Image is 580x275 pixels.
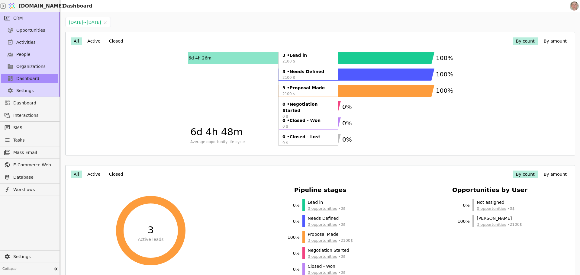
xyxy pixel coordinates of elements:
span: [DOMAIN_NAME] [19,2,64,10]
span: • 0 $ [308,254,349,259]
span: Lead in [308,199,345,206]
span: 0 $ [282,124,334,129]
span: Clear [103,20,107,26]
a: Workflows [1,185,58,194]
text: 100% [436,87,453,94]
span: Activities [16,39,36,46]
a: Interactions [1,110,58,120]
span: 0 opportunities [308,222,337,227]
text: 100% [436,71,453,78]
span: • 0 $ [308,206,345,211]
h2: Dashboard [60,2,92,10]
a: Settings [1,252,58,261]
span: Needs Defined [308,215,345,222]
span: 2100 $ [282,91,334,97]
span: E-Commerce Web Development at Zona Digital Agency [13,162,55,168]
span: Closed - Won [308,263,345,270]
span: 2100 $ [282,75,334,80]
strong: 3 • Lead in [282,52,334,59]
span: 0 % [288,218,300,225]
span: [PERSON_NAME] [477,215,522,222]
span: Database [13,174,55,181]
a: Dashboard [1,74,58,83]
span: Tasks [13,137,25,143]
span: Dashboard [13,100,55,106]
span: Opportunities [16,27,45,34]
span: Not assigned [477,199,514,206]
span: • 0 $ [308,222,345,227]
a: Activities [1,37,58,47]
span: Workflows [13,187,55,193]
svg: close [103,21,107,24]
span: Collapse [2,267,52,272]
text: 6d 4h 26m [188,56,211,60]
span: • 2100 $ [477,222,522,227]
h3: Pipeline stages [294,185,346,194]
button: Active [84,171,103,178]
span: 0 opportunities [477,206,506,211]
a: Opportunities [1,25,58,35]
span: 0 % [288,266,300,273]
span: 3 opportunities [477,222,506,227]
span: 100 % [458,218,470,225]
h3: Opportunities by User [452,185,527,194]
span: • 2100 $ [308,238,353,243]
a: People [1,50,58,59]
strong: 3 • Needs Defined [282,69,334,75]
button: All [71,171,82,178]
a: CRM [1,13,58,23]
a: Dashboard [1,98,58,108]
span: CRM [13,15,23,21]
a: Settings [1,86,58,95]
span: 100 % [288,234,300,241]
span: 0 % [288,202,300,209]
text: Active leads [138,237,163,242]
span: 0 $ [282,140,334,145]
span: 0 opportunities [308,270,337,275]
span: Settings [13,254,55,260]
button: By count [513,37,538,45]
text: 100% [436,54,453,62]
strong: 0 • Closed - Won [282,117,334,124]
a: Database [1,172,58,182]
span: 0 % [288,250,300,257]
span: Average opportunity life-cycle [190,139,276,145]
text: 0% [342,103,352,110]
button: All [71,37,82,45]
span: Settings [16,88,34,94]
span: 6d 4h 48m [190,125,276,139]
text: 3 [147,224,153,236]
span: Negotiation Started [308,247,349,254]
a: SMS [1,123,58,133]
button: Closed [106,37,126,45]
span: People [16,51,31,58]
a: [DOMAIN_NAME] [6,0,60,12]
span: 0 opportunities [308,254,337,259]
a: Tasks [1,135,58,145]
strong: 0 • Negotiation Started [282,101,334,114]
span: • 0 $ [477,206,514,211]
span: SMS [13,125,55,131]
span: 2100 $ [282,59,334,64]
span: Proposal Made [308,231,353,238]
button: Closed [106,171,126,178]
a: E-Commerce Web Development at Zona Digital Agency [1,160,58,170]
span: 3 opportunities [308,238,337,243]
span: 0 $ [282,114,334,119]
span: Mass Email [13,149,55,156]
button: By amount [541,171,570,178]
text: 0% [342,136,352,143]
img: 1560949290925-CROPPED-IMG_0201-2-.jpg [570,2,579,11]
button: Active [84,37,103,45]
img: Logo [7,0,16,12]
button: By count [513,171,538,178]
text: 0% [342,120,352,127]
span: 0 % [458,202,470,209]
span: 0 opportunities [308,206,337,211]
a: Mass Email [1,148,58,157]
span: Organizations [16,63,46,70]
a: Organizations [1,62,58,71]
strong: 0 • Closed - Lost [282,134,334,140]
span: Dashboard [16,75,39,82]
strong: 3 • Proposal Made [282,85,334,91]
